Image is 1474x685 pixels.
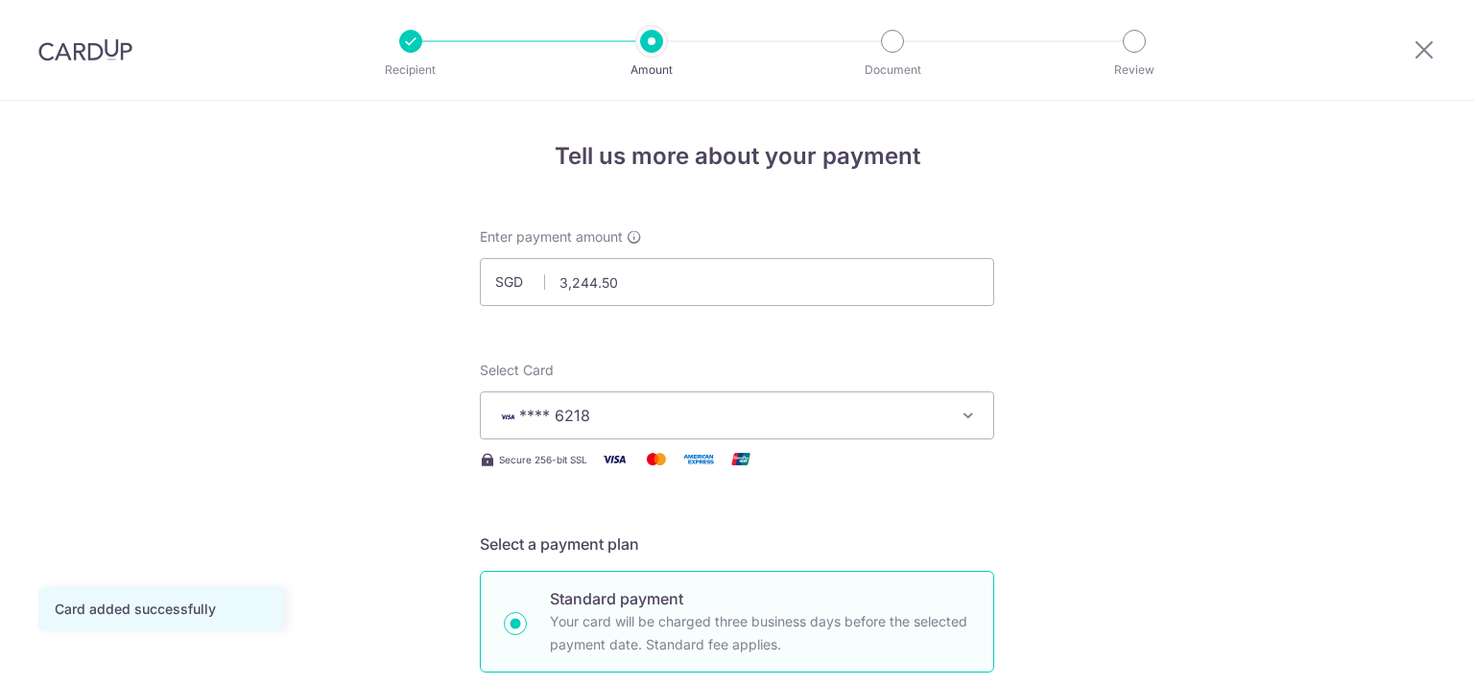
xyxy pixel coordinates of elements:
[1351,627,1455,675] iframe: Opens a widget where you can find more information
[340,60,482,80] p: Recipient
[499,452,587,467] span: Secure 256-bit SSL
[679,447,718,471] img: American Express
[480,532,994,555] h5: Select a payment plan
[480,258,994,306] input: 0.00
[581,60,723,80] p: Amount
[38,38,132,61] img: CardUp
[480,139,994,174] h4: Tell us more about your payment
[1063,60,1205,80] p: Review
[550,610,970,656] p: Your card will be charged three business days before the selected payment date. Standard fee appl...
[480,362,554,378] span: translation missing: en.payables.payment_networks.credit_card.summary.labels.select_card
[722,447,760,471] img: Union Pay
[55,600,268,619] div: Card added successfully
[637,447,676,471] img: Mastercard
[480,227,623,247] span: Enter payment amount
[821,60,963,80] p: Document
[496,410,519,423] img: VISA
[495,272,545,292] span: SGD
[550,587,970,610] p: Standard payment
[595,447,633,471] img: Visa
